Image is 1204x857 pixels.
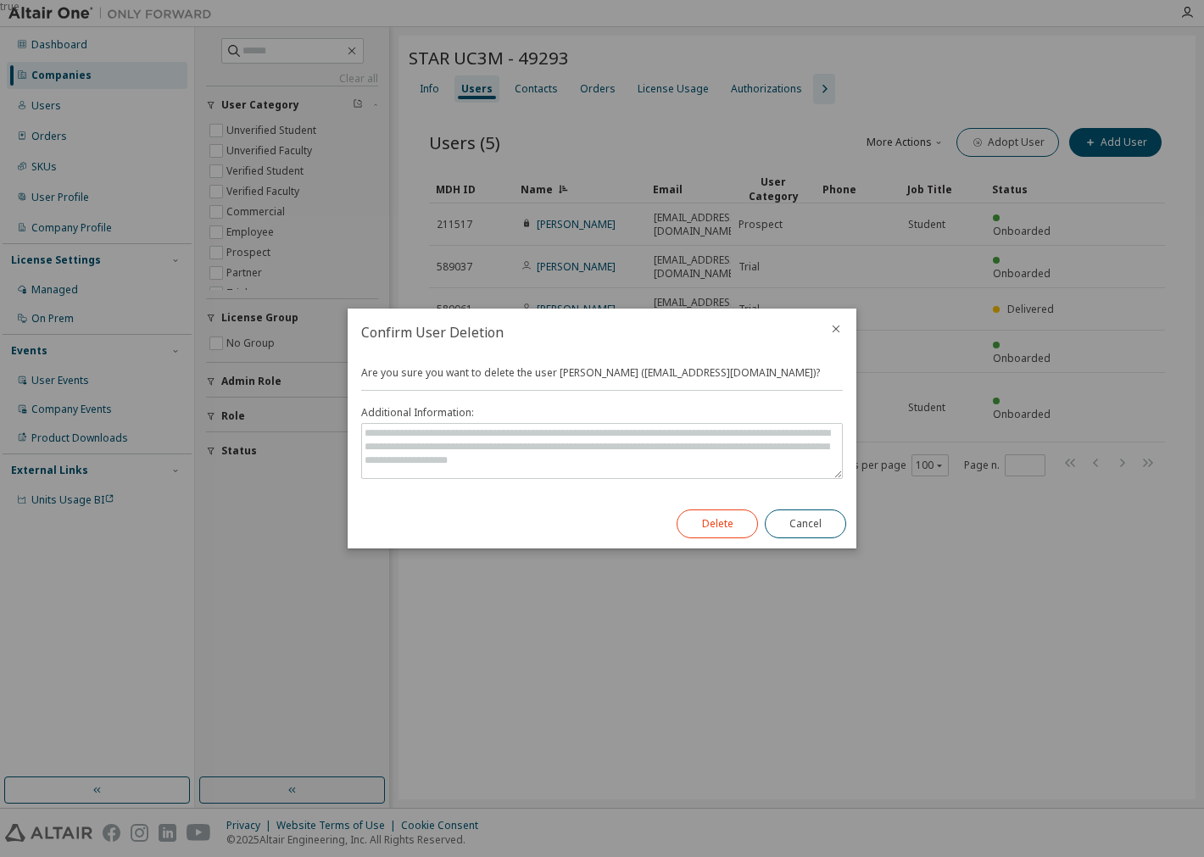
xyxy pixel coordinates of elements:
[361,406,843,420] label: Additional Information:
[348,309,816,356] h2: Confirm User Deletion
[765,509,846,538] button: Cancel
[677,509,758,538] button: Delete
[361,366,843,479] div: Are you sure you want to delete the user [PERSON_NAME] ([EMAIL_ADDRESS][DOMAIN_NAME])?
[829,322,843,336] button: close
